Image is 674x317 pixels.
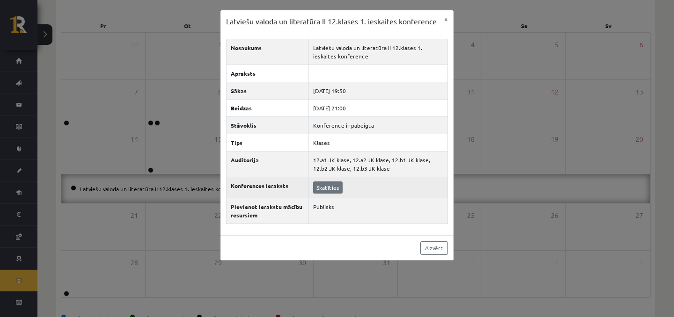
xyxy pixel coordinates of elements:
[309,116,448,134] td: Konference ir pabeigta
[227,82,309,99] th: Sākas
[309,39,448,65] td: Latviešu valoda un literatūra II 12.klases 1. ieskaites konference
[227,99,309,116] th: Beidzas
[227,177,309,198] th: Konferences ieraksts
[227,116,309,134] th: Stāvoklis
[309,151,448,177] td: 12.a1 JK klase, 12.a2 JK klase, 12.b1 JK klase, 12.b2 JK klase, 12.b3 JK klase
[309,82,448,99] td: [DATE] 19:50
[309,134,448,151] td: Klases
[420,241,448,255] a: Aizvērt
[309,99,448,116] td: [DATE] 21:00
[227,151,309,177] th: Auditorija
[226,16,437,27] h3: Latviešu valoda un literatūra II 12.klases 1. ieskaites konference
[313,181,343,194] a: Skatīties
[439,10,454,28] button: ×
[227,39,309,65] th: Nosaukums
[227,198,309,223] th: Pievienot ierakstu mācību resursiem
[227,134,309,151] th: Tips
[227,65,309,82] th: Apraksts
[309,198,448,223] td: Publisks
